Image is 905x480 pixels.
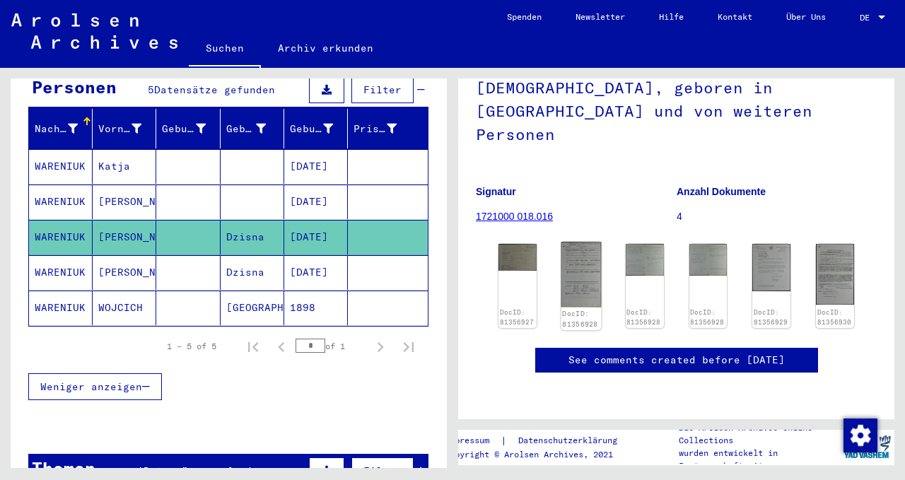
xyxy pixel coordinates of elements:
mat-cell: [DATE] [284,255,348,290]
button: Last page [395,332,423,361]
p: Copyright © Arolsen Archives, 2021 [445,448,634,461]
img: Arolsen_neg.svg [11,13,177,49]
img: 001.jpg [752,244,790,291]
b: Anzahl Dokumente [677,186,766,197]
span: 5 [148,83,154,96]
span: DE [860,13,875,23]
img: yv_logo.png [841,429,894,464]
mat-cell: WARENIUK [29,255,93,290]
a: DocID: 81356927 [500,308,534,326]
mat-cell: [PERSON_NAME] [93,220,156,254]
div: Geburt‏ [226,122,266,136]
mat-header-cell: Geburt‏ [221,109,284,148]
p: Die Arolsen Archives Online-Collections [679,421,840,447]
mat-header-cell: Vorname [93,109,156,148]
b: Signatur [476,186,516,197]
mat-cell: [PERSON_NAME] [93,255,156,290]
mat-cell: [DATE] [284,185,348,219]
mat-cell: WARENIUK [29,291,93,325]
mat-header-cell: Geburtsname [156,109,220,148]
mat-cell: WARENIUK [29,220,93,254]
mat-cell: WARENIUK [29,185,93,219]
a: Impressum [445,433,501,448]
mat-cell: WARENIUK [29,149,93,184]
span: Filter [363,464,402,477]
img: 001.jpg [561,242,601,308]
span: 1 [137,464,144,477]
a: Archiv erkunden [261,31,390,65]
img: 001.jpg [816,244,854,305]
a: DocID: 81356928 [690,308,724,326]
p: 4 [677,209,877,224]
div: Nachname [35,117,95,140]
div: 1 – 5 of 5 [167,340,216,353]
div: Prisoner # [354,122,397,136]
span: Filter [363,83,402,96]
img: 002.jpg [626,244,664,276]
div: Personen [32,74,117,100]
h1: Unterlagen von [PERSON_NAME], geboren am [DEMOGRAPHIC_DATA], geboren in [GEOGRAPHIC_DATA] und von... [476,32,877,164]
img: Zustimmung ändern [843,418,877,452]
div: Geburtsdatum [290,117,351,140]
div: | [445,433,634,448]
mat-cell: Katja [93,149,156,184]
mat-header-cell: Prisoner # [348,109,428,148]
p: wurden entwickelt in Partnerschaft mit [679,447,840,472]
mat-cell: WOJCICH [93,291,156,325]
mat-cell: 1898 [284,291,348,325]
button: Next page [366,332,395,361]
span: Datensätze gefunden [144,464,264,477]
mat-header-cell: Nachname [29,109,93,148]
button: Weniger anzeigen [28,373,162,400]
div: of 1 [296,339,366,353]
div: Vorname [98,117,159,140]
div: Geburt‏ [226,117,284,140]
a: Datenschutzerklärung [507,433,634,448]
a: DocID: 81356928 [626,308,660,326]
button: Filter [351,76,414,103]
a: DocID: 81356928 [562,310,597,328]
mat-cell: Dzisna [221,255,284,290]
a: Suchen [189,31,261,68]
mat-cell: [PERSON_NAME] [93,185,156,219]
img: 003.jpg [689,244,728,276]
img: 001.jpg [498,244,537,271]
a: 1721000 018.016 [476,211,553,222]
div: Geburtsname [162,122,205,136]
button: First page [239,332,267,361]
mat-cell: [DATE] [284,220,348,254]
a: See comments created before [DATE] [568,353,785,368]
div: Nachname [35,122,78,136]
mat-cell: Dzisna [221,220,284,254]
span: Weniger anzeigen [40,380,142,393]
a: DocID: 81356930 [817,308,851,326]
div: Zustimmung ändern [843,418,877,452]
a: DocID: 81356929 [754,308,788,326]
mat-header-cell: Geburtsdatum [284,109,348,148]
div: Geburtsdatum [290,122,333,136]
mat-cell: [GEOGRAPHIC_DATA] [221,291,284,325]
div: Prisoner # [354,117,414,140]
button: Previous page [267,332,296,361]
div: Geburtsname [162,117,223,140]
div: Vorname [98,122,141,136]
mat-cell: [DATE] [284,149,348,184]
span: Datensätze gefunden [154,83,275,96]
